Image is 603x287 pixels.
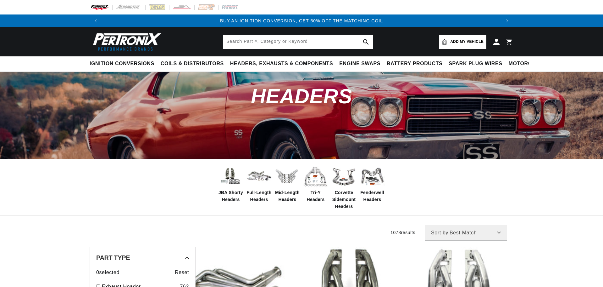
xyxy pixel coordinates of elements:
span: Part Type [96,255,130,261]
div: 1 of 3 [102,17,501,24]
a: Tri-Y Headers Tri-Y Headers [303,164,328,203]
span: Headers [251,85,352,108]
summary: Battery Products [384,56,445,71]
summary: Engine Swaps [336,56,384,71]
input: Search Part #, Category or Keyword [223,35,373,49]
summary: Headers, Exhausts & Components [227,56,336,71]
span: Full-Length Headers [246,189,272,203]
span: Ignition Conversions [90,60,154,67]
span: Add my vehicle [450,39,484,45]
div: Announcement [102,17,501,24]
a: Add my vehicle [439,35,486,49]
summary: Ignition Conversions [90,56,158,71]
img: JBA Shorty Headers [218,166,243,187]
span: 1078 results [390,230,415,235]
select: Sort by [425,225,507,241]
span: 0 selected [96,268,119,277]
img: Full-Length Headers [246,166,272,186]
a: JBA Shorty Headers JBA Shorty Headers [218,164,243,203]
img: Pertronix [90,31,162,53]
slideshow-component: Translation missing: en.sections.announcements.announcement_bar [74,14,529,27]
span: Motorcycle [509,60,546,67]
span: JBA Shorty Headers [218,189,243,203]
summary: Coils & Distributors [158,56,227,71]
a: Fenderwell Headers Fenderwell Headers [360,164,385,203]
a: Corvette Sidemount Headers Corvette Sidemount Headers [331,164,357,210]
span: Tri-Y Headers [303,189,328,203]
span: Sort by [431,230,448,235]
span: Coils & Distributors [161,60,224,67]
span: Fenderwell Headers [360,189,385,203]
button: search button [359,35,373,49]
img: Fenderwell Headers [360,164,385,189]
button: Translation missing: en.sections.announcements.next_announcement [501,14,513,27]
img: Mid-Length Headers [275,164,300,189]
span: Headers, Exhausts & Components [230,60,333,67]
span: Spark Plug Wires [449,60,502,67]
summary: Spark Plug Wires [445,56,505,71]
span: Engine Swaps [339,60,380,67]
a: Full-Length Headers Full-Length Headers [246,164,272,203]
img: Tri-Y Headers [303,164,328,189]
img: Corvette Sidemount Headers [331,164,357,189]
button: Translation missing: en.sections.announcements.previous_announcement [90,14,102,27]
span: Reset [175,268,189,277]
span: Mid-Length Headers [275,189,300,203]
a: BUY AN IGNITION CONVERSION, GET 50% OFF THE MATCHING COIL [220,18,383,23]
span: Corvette Sidemount Headers [331,189,357,210]
a: Mid-Length Headers Mid-Length Headers [275,164,300,203]
span: Battery Products [387,60,442,67]
summary: Motorcycle [506,56,549,71]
